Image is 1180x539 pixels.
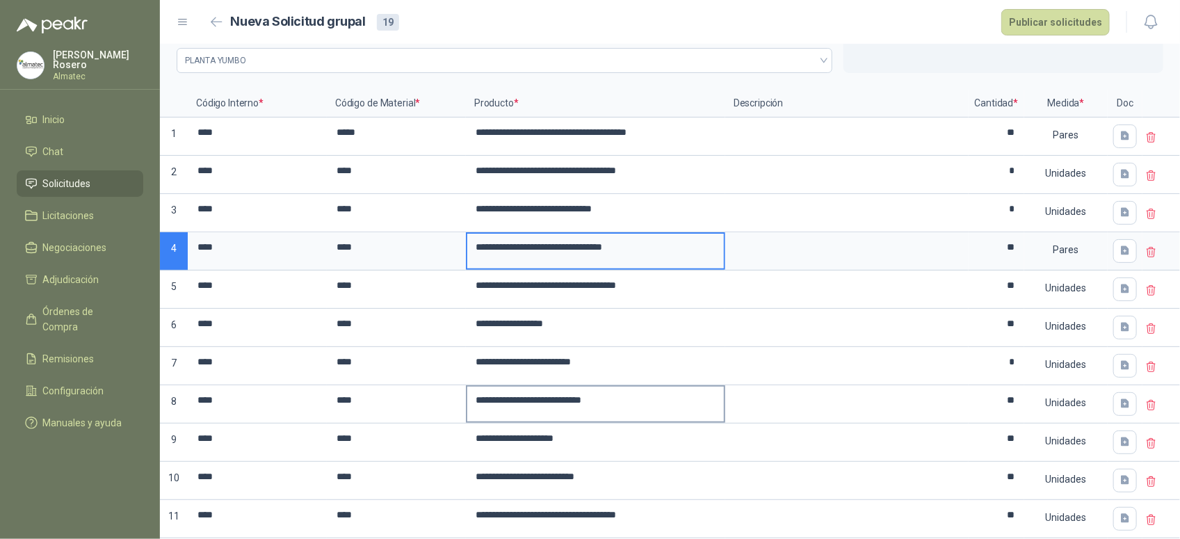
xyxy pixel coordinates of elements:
p: Cantidad [969,90,1024,118]
a: Órdenes de Compra [17,298,143,340]
a: Chat [17,138,143,165]
span: Adjudicación [43,272,99,287]
p: Código Interno [188,90,327,118]
span: Configuración [43,383,104,399]
a: Manuales y ayuda [17,410,143,436]
img: Company Logo [17,52,44,79]
span: Inicio [43,112,65,127]
span: Chat [43,144,64,159]
span: Negociaciones [43,240,107,255]
button: Publicar solicitudes [1001,9,1110,35]
a: Solicitudes [17,170,143,197]
span: Solicitudes [43,176,91,191]
div: Unidades [1026,425,1106,457]
a: Remisiones [17,346,143,372]
p: 1 [160,118,188,156]
p: Doc [1108,90,1142,118]
p: Medida [1024,90,1108,118]
span: PLANTA YUMBO [185,50,824,71]
p: 10 [160,462,188,500]
a: Licitaciones [17,202,143,229]
p: [PERSON_NAME] Rosero [53,50,143,70]
div: Unidades [1026,195,1106,227]
p: Código de Material [327,90,466,118]
p: Almatec [53,72,143,81]
p: 7 [160,347,188,385]
a: Adjudicación [17,266,143,293]
a: Inicio [17,106,143,133]
img: Logo peakr [17,17,88,33]
p: 11 [160,500,188,538]
div: Pares [1026,234,1106,266]
div: Unidades [1026,157,1106,189]
h2: Nueva Solicitud grupal [231,12,366,32]
a: Negociaciones [17,234,143,261]
p: 5 [160,271,188,309]
div: Unidades [1026,348,1106,380]
p: Descripción [725,90,969,118]
div: Unidades [1026,387,1106,419]
p: Producto [466,90,725,118]
span: Manuales y ayuda [43,415,122,431]
p: 4 [160,232,188,271]
div: Pares [1026,119,1106,151]
div: Unidades [1026,272,1106,304]
span: Órdenes de Compra [43,304,130,335]
div: 19 [377,14,399,31]
div: Unidades [1026,463,1106,495]
p: 8 [160,385,188,424]
div: Unidades [1026,501,1106,533]
p: 3 [160,194,188,232]
p: 6 [160,309,188,347]
span: Remisiones [43,351,95,367]
div: Unidades [1026,310,1106,342]
p: 2 [160,156,188,194]
p: 9 [160,424,188,462]
span: Licitaciones [43,208,95,223]
a: Configuración [17,378,143,404]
